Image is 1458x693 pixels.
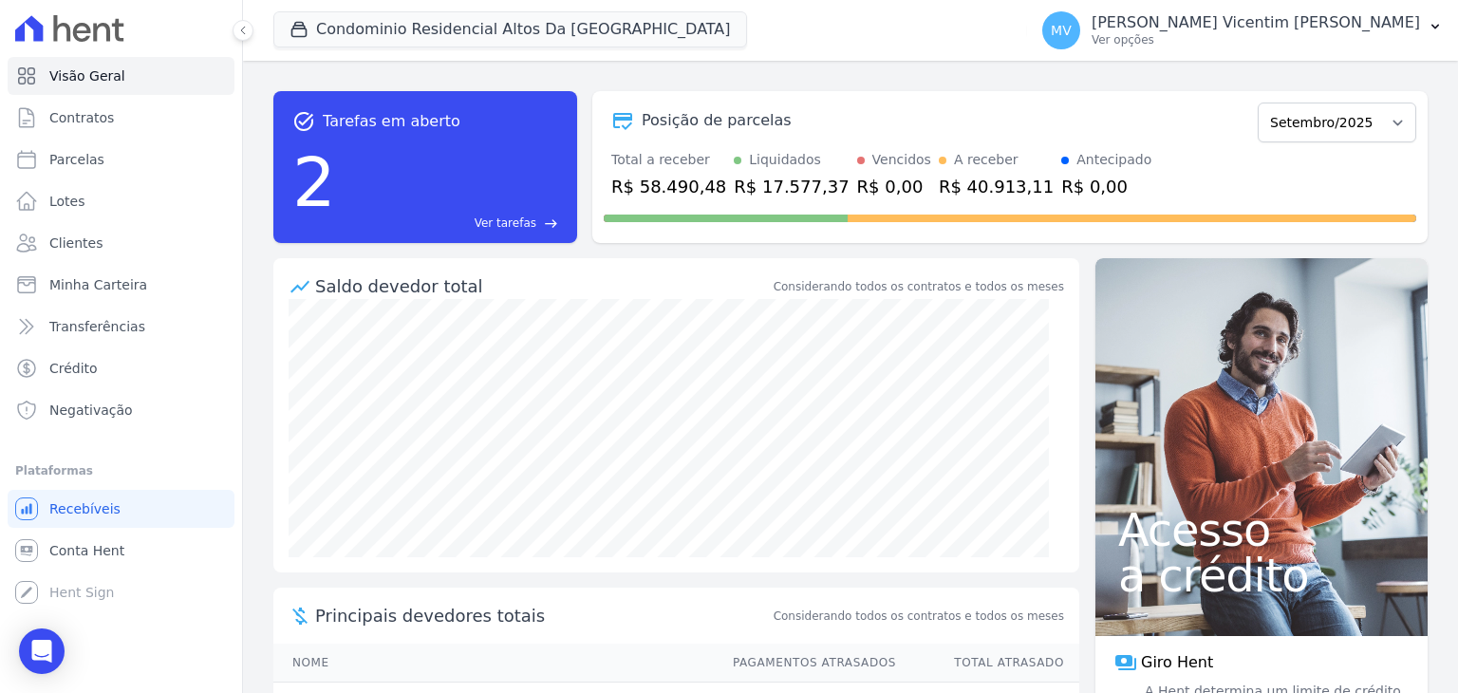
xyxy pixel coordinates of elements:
[323,110,460,133] span: Tarefas em aberto
[611,150,726,170] div: Total a receber
[273,644,715,683] th: Nome
[8,99,234,137] a: Contratos
[1027,4,1458,57] button: MV [PERSON_NAME] Vicentim [PERSON_NAME] Ver opções
[49,66,125,85] span: Visão Geral
[872,150,931,170] div: Vencidos
[8,224,234,262] a: Clientes
[774,608,1064,625] span: Considerando todos os contratos e todos os meses
[8,140,234,178] a: Parcelas
[49,234,103,253] span: Clientes
[49,541,124,560] span: Conta Hent
[1092,32,1420,47] p: Ver opções
[715,644,897,683] th: Pagamentos Atrasados
[544,216,558,231] span: east
[1141,651,1213,674] span: Giro Hent
[49,359,98,378] span: Crédito
[49,401,133,420] span: Negativação
[8,266,234,304] a: Minha Carteira
[8,391,234,429] a: Negativação
[292,110,315,133] span: task_alt
[15,459,227,482] div: Plataformas
[292,133,336,232] div: 2
[749,150,821,170] div: Liquidados
[1118,553,1405,598] span: a crédito
[49,150,104,169] span: Parcelas
[8,57,234,95] a: Visão Geral
[8,308,234,346] a: Transferências
[8,349,234,387] a: Crédito
[273,11,747,47] button: Condominio Residencial Altos Da [GEOGRAPHIC_DATA]
[8,532,234,570] a: Conta Hent
[1076,150,1151,170] div: Antecipado
[939,174,1054,199] div: R$ 40.913,11
[954,150,1019,170] div: A receber
[1061,174,1151,199] div: R$ 0,00
[475,215,536,232] span: Ver tarefas
[49,192,85,211] span: Lotes
[49,317,145,336] span: Transferências
[734,174,849,199] div: R$ 17.577,37
[897,644,1079,683] th: Total Atrasado
[8,490,234,528] a: Recebíveis
[49,108,114,127] span: Contratos
[1092,13,1420,32] p: [PERSON_NAME] Vicentim [PERSON_NAME]
[344,215,558,232] a: Ver tarefas east
[1051,24,1072,37] span: MV
[19,628,65,674] div: Open Intercom Messenger
[49,275,147,294] span: Minha Carteira
[774,278,1064,295] div: Considerando todos os contratos e todos os meses
[8,182,234,220] a: Lotes
[1118,507,1405,553] span: Acesso
[315,603,770,628] span: Principais devedores totais
[315,273,770,299] div: Saldo devedor total
[49,499,121,518] span: Recebíveis
[857,174,931,199] div: R$ 0,00
[611,174,726,199] div: R$ 58.490,48
[642,109,792,132] div: Posição de parcelas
